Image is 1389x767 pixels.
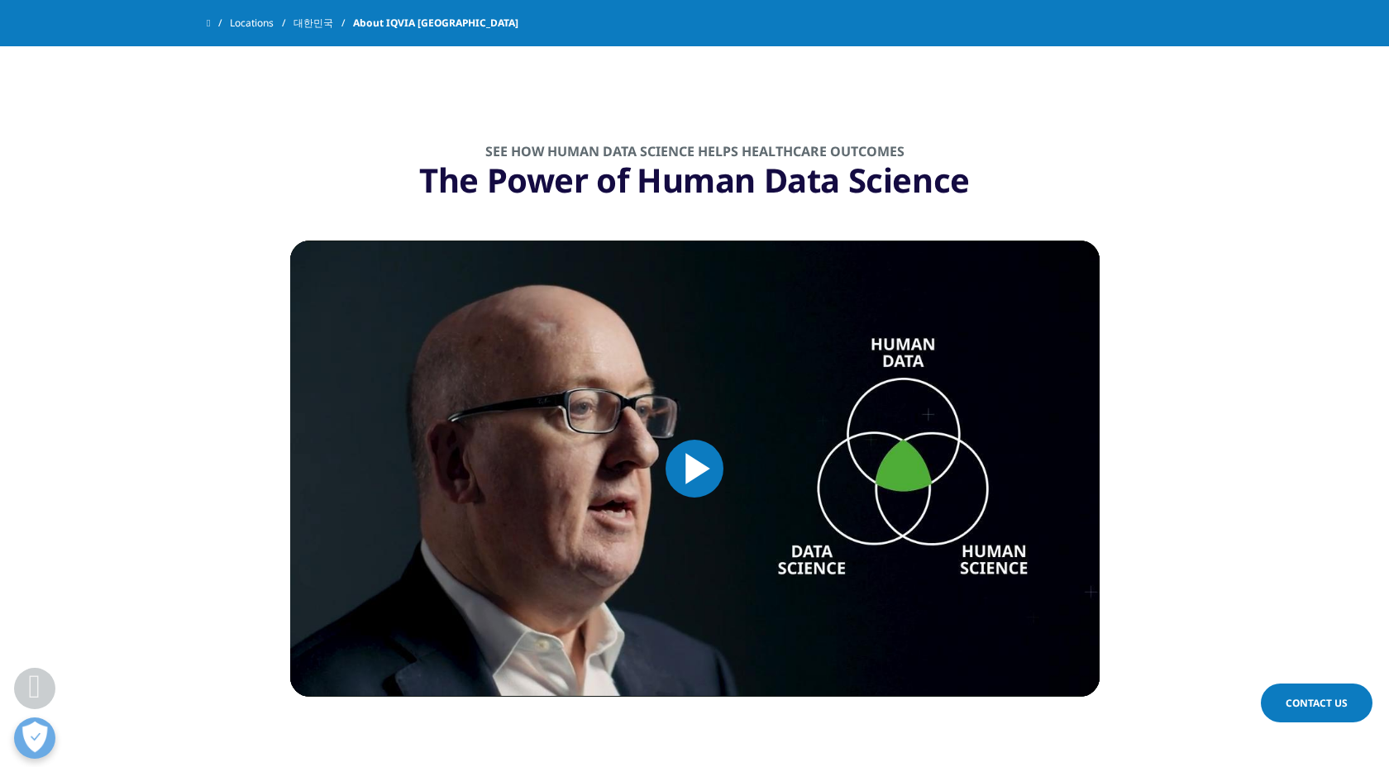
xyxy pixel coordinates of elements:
[14,717,55,759] button: 개방형 기본 설정
[294,8,353,38] a: 대한민국
[353,8,518,38] span: About IQVIA [GEOGRAPHIC_DATA]
[290,160,1100,201] div: The Power of Human Data Science
[290,143,1100,160] div: See how Human Data Science helps healthcare outcomes
[1286,696,1348,710] span: Contact Us
[1261,684,1372,722] a: Contact Us
[230,8,294,38] a: Locations
[290,241,1100,697] video-js: Video Player
[666,440,723,498] button: Play Video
